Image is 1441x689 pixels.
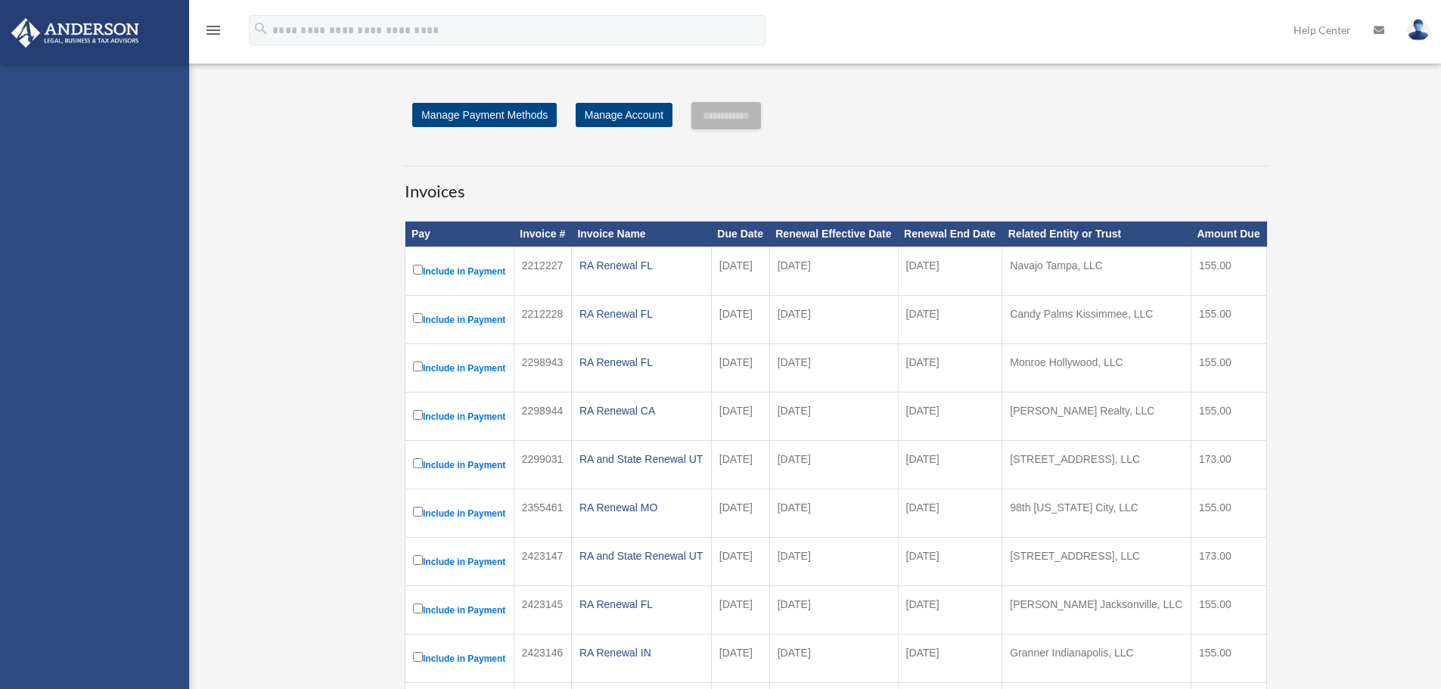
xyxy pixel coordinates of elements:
[898,538,1002,586] td: [DATE]
[514,296,571,344] td: 2212228
[413,313,423,323] input: Include in Payment
[769,489,898,538] td: [DATE]
[898,296,1002,344] td: [DATE]
[514,586,571,635] td: 2423145
[1002,344,1191,393] td: Monroe Hollywood, LLC
[711,393,769,441] td: [DATE]
[898,393,1002,441] td: [DATE]
[413,552,506,571] label: Include in Payment
[579,642,703,663] div: RA Renewal IN
[769,344,898,393] td: [DATE]
[579,352,703,373] div: RA Renewal FL
[579,448,703,470] div: RA and State Renewal UT
[413,407,506,426] label: Include in Payment
[1002,441,1191,489] td: [STREET_ADDRESS], LLC
[898,586,1002,635] td: [DATE]
[711,489,769,538] td: [DATE]
[579,400,703,421] div: RA Renewal CA
[571,222,711,247] th: Invoice Name
[1191,441,1266,489] td: 173.00
[711,222,769,247] th: Due Date
[413,455,506,474] label: Include in Payment
[1002,586,1191,635] td: [PERSON_NAME] Jacksonville, LLC
[253,20,269,37] i: search
[711,344,769,393] td: [DATE]
[1002,247,1191,296] td: Navajo Tampa, LLC
[413,262,506,281] label: Include in Payment
[711,586,769,635] td: [DATE]
[413,652,423,662] input: Include in Payment
[711,296,769,344] td: [DATE]
[711,441,769,489] td: [DATE]
[405,166,1267,203] h3: Invoices
[204,26,222,39] a: menu
[579,594,703,615] div: RA Renewal FL
[413,410,423,420] input: Include in Payment
[579,303,703,324] div: RA Renewal FL
[514,247,571,296] td: 2212227
[769,222,898,247] th: Renewal Effective Date
[898,489,1002,538] td: [DATE]
[1191,247,1266,296] td: 155.00
[7,18,144,48] img: Anderson Advisors Platinum Portal
[1002,635,1191,683] td: Granner Indianapolis, LLC
[514,635,571,683] td: 2423146
[1407,19,1430,41] img: User Pic
[1191,393,1266,441] td: 155.00
[898,222,1002,247] th: Renewal End Date
[576,103,672,127] a: Manage Account
[769,586,898,635] td: [DATE]
[405,222,514,247] th: Pay
[413,604,423,613] input: Include in Payment
[413,601,506,619] label: Include in Payment
[579,497,703,518] div: RA Renewal MO
[769,393,898,441] td: [DATE]
[413,310,506,329] label: Include in Payment
[1191,489,1266,538] td: 155.00
[1002,489,1191,538] td: 98th [US_STATE] City, LLC
[579,545,703,566] div: RA and State Renewal UT
[413,507,423,517] input: Include in Payment
[1191,344,1266,393] td: 155.00
[1191,586,1266,635] td: 155.00
[514,489,571,538] td: 2355461
[1002,222,1191,247] th: Related Entity or Trust
[769,296,898,344] td: [DATE]
[1002,393,1191,441] td: [PERSON_NAME] Realty, LLC
[711,635,769,683] td: [DATE]
[514,222,571,247] th: Invoice #
[898,635,1002,683] td: [DATE]
[412,103,557,127] a: Manage Payment Methods
[1191,296,1266,344] td: 155.00
[1002,538,1191,586] td: [STREET_ADDRESS], LLC
[769,635,898,683] td: [DATE]
[898,441,1002,489] td: [DATE]
[1191,222,1266,247] th: Amount Due
[898,247,1002,296] td: [DATE]
[711,247,769,296] td: [DATE]
[413,265,423,275] input: Include in Payment
[413,358,506,377] label: Include in Payment
[413,362,423,371] input: Include in Payment
[514,441,571,489] td: 2299031
[711,538,769,586] td: [DATE]
[514,393,571,441] td: 2298944
[413,555,423,565] input: Include in Payment
[898,344,1002,393] td: [DATE]
[204,21,222,39] i: menu
[514,344,571,393] td: 2298943
[1002,296,1191,344] td: Candy Palms Kissimmee, LLC
[1191,538,1266,586] td: 173.00
[769,247,898,296] td: [DATE]
[413,649,506,668] label: Include in Payment
[413,504,506,523] label: Include in Payment
[579,255,703,276] div: RA Renewal FL
[413,458,423,468] input: Include in Payment
[514,538,571,586] td: 2423147
[769,538,898,586] td: [DATE]
[769,441,898,489] td: [DATE]
[1191,635,1266,683] td: 155.00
